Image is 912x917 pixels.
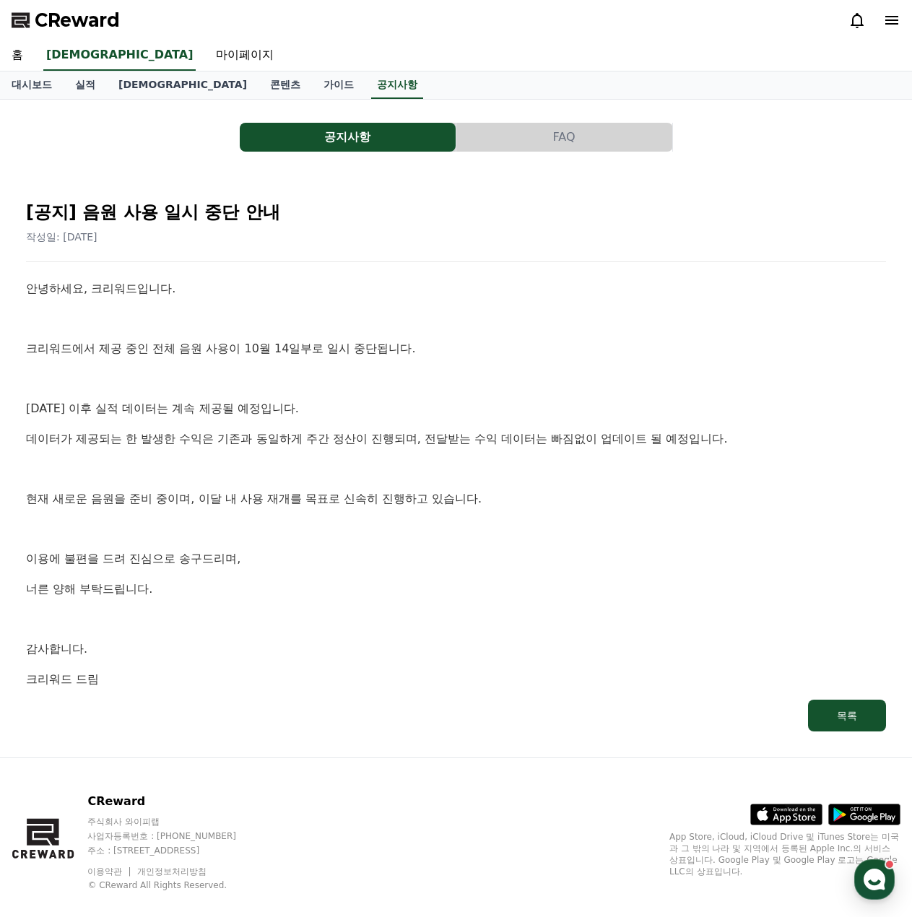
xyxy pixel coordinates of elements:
div: 목록 [837,708,857,723]
a: 공지사항 [371,71,423,99]
p: [DATE] 이후 실적 데이터는 계속 제공될 예정입니다. [26,399,886,418]
button: 공지사항 [240,123,456,152]
p: 데이터가 제공되는 한 발생한 수익은 기존과 동일하게 주간 정산이 진행되며, 전달받는 수익 데이터는 빠짐없이 업데이트 될 예정입니다. [26,430,886,448]
p: © CReward All Rights Reserved. [87,879,264,891]
p: 너른 양해 부탁드립니다. [26,580,886,599]
p: 주식회사 와이피랩 [87,816,264,827]
span: 작성일: [DATE] [26,231,97,243]
p: 이용에 불편을 드려 진심으로 송구드리며, [26,549,886,568]
a: 개인정보처리방침 [137,866,207,877]
p: 사업자등록번호 : [PHONE_NUMBER] [87,830,264,842]
a: 마이페이지 [204,40,285,71]
a: CReward [12,9,120,32]
p: 크리워드 드림 [26,670,886,689]
p: CReward [87,793,264,810]
p: 현재 새로운 음원을 준비 중이며, 이달 내 사용 재개를 목표로 신속히 진행하고 있습니다. [26,490,886,508]
button: FAQ [456,123,672,152]
a: FAQ [456,123,673,152]
a: 콘텐츠 [259,71,312,99]
a: 이용약관 [87,866,133,877]
a: 가이드 [312,71,365,99]
h2: [공지] 음원 사용 일시 중단 안내 [26,201,886,224]
p: 주소 : [STREET_ADDRESS] [87,845,264,856]
a: 목록 [26,700,886,731]
a: 실적 [64,71,107,99]
p: 감사합니다. [26,640,886,659]
a: [DEMOGRAPHIC_DATA] [43,40,196,71]
span: CReward [35,9,120,32]
p: 크리워드에서 제공 중인 전체 음원 사용이 10월 14일부로 일시 중단됩니다. [26,339,886,358]
p: 안녕하세요, 크리워드입니다. [26,279,886,298]
p: App Store, iCloud, iCloud Drive 및 iTunes Store는 미국과 그 밖의 나라 및 지역에서 등록된 Apple Inc.의 서비스 상표입니다. Goo... [669,831,900,877]
button: 목록 [808,700,886,731]
a: [DEMOGRAPHIC_DATA] [107,71,259,99]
